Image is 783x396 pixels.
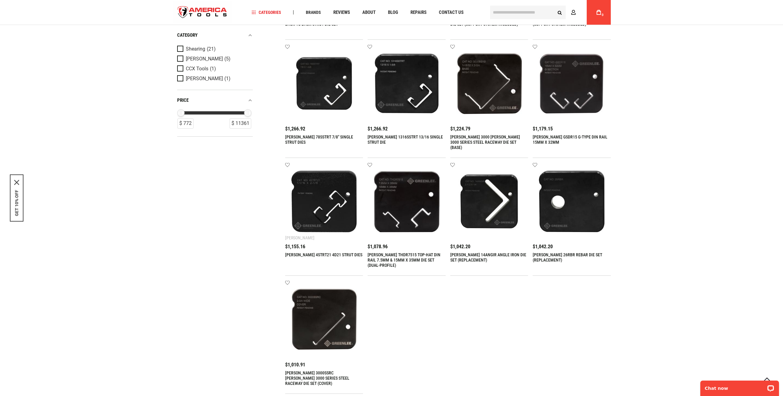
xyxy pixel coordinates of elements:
[177,31,253,39] div: category
[186,56,223,62] span: [PERSON_NAME]
[177,65,251,72] a: CCX Tools (1)
[14,180,19,185] button: Close
[186,76,223,81] span: [PERSON_NAME]
[539,51,605,116] img: GREENLEE GSDR15 G-TYPE DIN RAIL 15MM X 32MM
[333,10,350,15] span: Reviews
[186,66,208,72] span: CCX Tools
[291,51,357,116] img: GREENLEE 78SSTRT 7/8
[602,13,604,17] span: 0
[210,66,216,72] span: (1)
[388,10,398,15] span: Blog
[252,10,281,14] span: Categories
[368,134,443,145] a: [PERSON_NAME] 1316SSTRT 13/16 SINGLE STRUT DIE
[374,51,439,116] img: GREENLEE 1316SSTRT 13/16 SINGLE STRUT DIE
[230,118,251,129] div: $ 11361
[285,126,305,131] span: $1,266.92
[173,1,232,24] img: America Tools
[177,46,251,52] a: Shearing (21)
[224,76,231,81] span: (1)
[249,8,284,17] a: Categories
[450,244,470,249] span: $1,042.20
[374,169,439,234] img: GREENLEE THDR7515 TOP-HAT DIN RAIL 7.5MM & 15MM X 35MM DIE SET (DUAL-PROFILE)
[285,134,353,145] a: [PERSON_NAME] 78SSTRT 7/8" SINGLE STRUT DIES
[450,252,526,262] a: [PERSON_NAME] 14ANGIR ANGLE IRON DIE SET (REPLACEMENT)
[385,8,401,17] a: Blog
[285,235,314,240] div: [PERSON_NAME]
[224,56,231,62] span: (5)
[285,252,362,257] a: [PERSON_NAME] 4STRT21 4D21 STRUT DIES
[14,190,19,216] button: GET 10% OFF
[554,6,566,18] button: Search
[291,287,357,352] img: GREENLEE 3000SSRC LEGRAND 3000 SERIES STEEL RACEWAY DIE SET (COVER)
[533,244,553,249] span: $1,042.20
[533,126,553,131] span: $1,179.15
[285,362,305,367] span: $1,010.91
[436,8,466,17] a: Contact Us
[285,244,305,249] span: $1,155.16
[368,244,388,249] span: $1,078.96
[285,370,349,386] a: [PERSON_NAME] 3000SSRC [PERSON_NAME] 3000 SERIES STEEL RACEWAY DIE SET (COVER)
[450,134,520,150] a: [PERSON_NAME] 3000 [PERSON_NAME] 3000 SERIES STEEL RACEWAY DIE SET (BASE)
[456,51,522,116] img: Legrand 3000 LEGRAND 3000 SERIES STEEL RACEWAY DIE SET (BASE)
[177,75,251,82] a: [PERSON_NAME] (1)
[450,126,470,131] span: $1,224.79
[177,25,253,137] div: Product Filters
[177,96,253,105] div: price
[368,252,440,268] a: [PERSON_NAME] THDR7515 TOP-HAT DIN RAIL 7.5MM & 15MM X 35MM DIE SET (DUAL-PROFILE)
[362,10,376,15] span: About
[177,118,194,129] div: $ 772
[533,252,602,262] a: [PERSON_NAME] 26RBR REBAR DIE SET (REPLACEMENT)
[456,169,522,234] img: GREENLEE 14ANGIR ANGLE IRON DIE SET (REPLACEMENT)
[331,8,353,17] a: Reviews
[696,377,783,396] iframe: LiveChat chat widget
[360,8,378,17] a: About
[14,180,19,185] svg: close icon
[173,1,232,24] a: store logo
[303,8,324,17] a: Brands
[177,56,251,62] a: [PERSON_NAME] (5)
[207,47,216,52] span: (21)
[291,169,357,234] img: GREENLEE 4STRT21 4D21 STRUT DIES
[410,10,427,15] span: Repairs
[533,134,607,145] a: [PERSON_NAME] GSDR15 G-TYPE DIN RAIL 15MM X 32MM
[368,126,388,131] span: $1,266.92
[539,169,605,234] img: GREENLEE 26RBR REBAR DIE SET (REPLACEMENT)
[408,8,429,17] a: Repairs
[186,46,205,52] span: Shearing
[439,10,464,15] span: Contact Us
[306,10,321,14] span: Brands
